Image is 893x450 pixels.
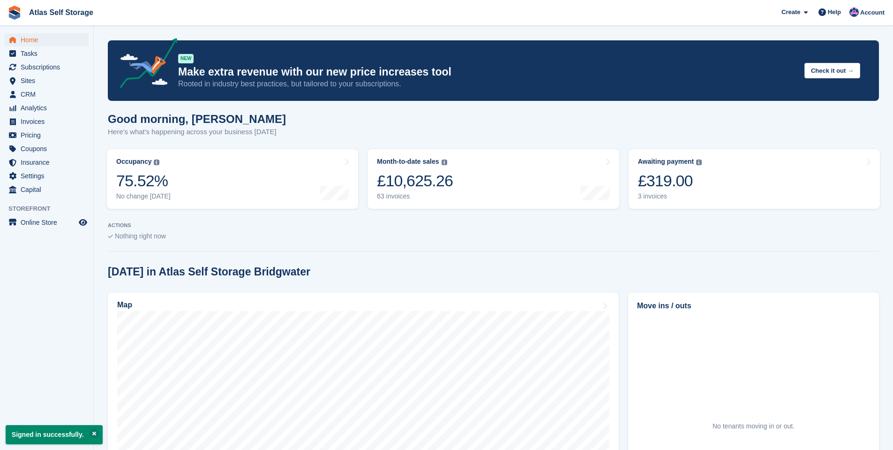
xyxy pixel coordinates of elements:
[5,183,89,196] a: menu
[442,160,447,165] img: icon-info-grey-7440780725fd019a000dd9b08b2336e03edf1995a4989e88bcd33f0948082b44.svg
[117,301,132,309] h2: Map
[178,65,797,79] p: Make extra revenue with our new price increases tool
[25,5,97,20] a: Atlas Self Storage
[116,171,171,191] div: 75.52%
[781,8,800,17] span: Create
[5,101,89,114] a: menu
[6,425,103,444] p: Signed in successfully.
[107,149,358,209] a: Occupancy 75.52% No change [DATE]
[368,149,619,209] a: Month-to-date sales £10,625.26 63 invoices
[21,169,77,183] span: Settings
[377,171,453,191] div: £10,625.26
[5,156,89,169] a: menu
[21,74,77,87] span: Sites
[638,171,702,191] div: £319.00
[377,192,453,200] div: 63 invoices
[116,192,171,200] div: No change [DATE]
[21,33,77,46] span: Home
[21,183,77,196] span: Capital
[5,115,89,128] a: menu
[21,216,77,229] span: Online Store
[638,158,694,166] div: Awaiting payment
[5,61,89,74] a: menu
[5,169,89,183] a: menu
[116,158,151,166] div: Occupancy
[5,33,89,46] a: menu
[108,266,310,278] h2: [DATE] in Atlas Self Storage Bridgwater
[8,6,22,20] img: stora-icon-8386f47178a22dfd0bd8f6a31ec36ba5ce8667c1dd55bd0f319d3a0aa187defe.svg
[638,192,702,200] div: 3 invoices
[5,142,89,155] a: menu
[108,127,286,137] p: Here's what's happening across your business [DATE]
[713,421,795,431] div: No tenants moving in or out.
[178,79,797,89] p: Rooted in industry best practices, but tailored to your subscriptions.
[21,142,77,155] span: Coupons
[21,115,77,128] span: Invoices
[804,63,860,78] button: Check it out →
[696,160,702,165] img: icon-info-grey-7440780725fd019a000dd9b08b2336e03edf1995a4989e88bcd33f0948082b44.svg
[5,74,89,87] a: menu
[5,88,89,101] a: menu
[178,54,194,63] div: NEW
[629,149,880,209] a: Awaiting payment £319.00 3 invoices
[21,88,77,101] span: CRM
[108,222,879,229] p: ACTIONS
[77,217,89,228] a: Preview store
[154,160,159,165] img: icon-info-grey-7440780725fd019a000dd9b08b2336e03edf1995a4989e88bcd33f0948082b44.svg
[112,38,178,92] img: price-adjustments-announcement-icon-8257ccfd72463d97f412b2fc003d46551f7dbcb40ab6d574587a9cd5c0d94...
[21,156,77,169] span: Insurance
[828,8,841,17] span: Help
[860,8,885,17] span: Account
[8,204,93,214] span: Storefront
[5,129,89,142] a: menu
[21,47,77,60] span: Tasks
[637,300,870,312] h2: Move ins / outs
[108,113,286,125] h1: Good morning, [PERSON_NAME]
[5,216,89,229] a: menu
[21,101,77,114] span: Analytics
[108,235,113,238] img: blank_slate_check_icon-ba018cac091ee9be17c0a81a6c232d5eb81de652e7a59be601be346b1b6ddf79.svg
[5,47,89,60] a: menu
[21,129,77,142] span: Pricing
[849,8,859,17] img: Ryan Carroll
[115,232,166,240] span: Nothing right now
[377,158,439,166] div: Month-to-date sales
[21,61,77,74] span: Subscriptions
